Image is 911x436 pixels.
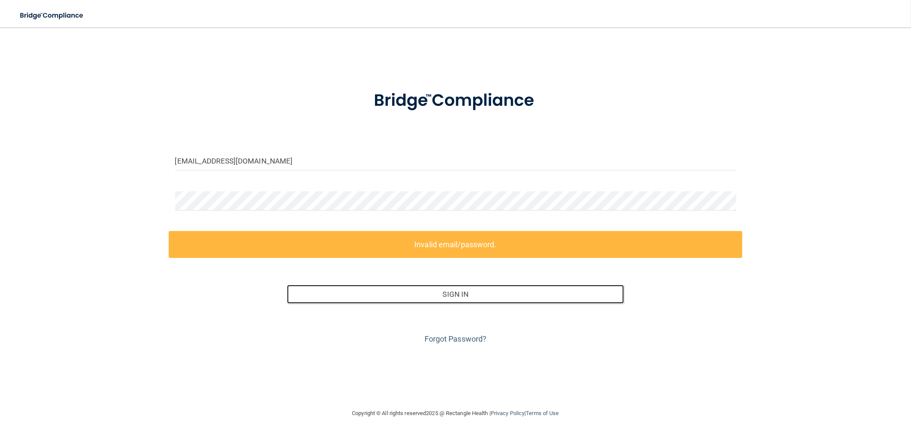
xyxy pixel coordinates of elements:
[287,285,624,304] button: Sign In
[425,334,487,343] a: Forgot Password?
[13,7,91,24] img: bridge_compliance_login_screen.278c3ca4.svg
[300,400,612,427] div: Copyright © All rights reserved 2025 @ Rectangle Health | |
[491,410,524,416] a: Privacy Policy
[175,151,736,170] input: Email
[169,231,743,258] label: Invalid email/password.
[526,410,559,416] a: Terms of Use
[356,79,555,123] img: bridge_compliance_login_screen.278c3ca4.svg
